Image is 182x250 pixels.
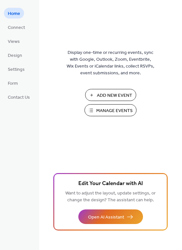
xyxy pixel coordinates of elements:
span: Want to adjust the layout, update settings, or change the design? The assistant can help. [65,189,156,205]
span: Manage Events [96,107,133,114]
button: Add New Event [85,89,136,101]
a: Settings [4,64,29,74]
span: Add New Event [97,92,132,99]
a: Views [4,36,24,46]
a: Form [4,78,22,88]
span: Open AI Assistant [88,214,124,221]
span: Form [8,80,18,87]
a: Connect [4,22,29,32]
span: Contact Us [8,94,30,101]
a: Design [4,50,26,60]
span: Display one-time or recurring events, sync with Google, Outlook, Zoom, Eventbrite, Wix Events or ... [67,49,154,77]
span: Views [8,38,20,45]
span: Settings [8,66,25,73]
button: Manage Events [84,104,136,116]
span: Design [8,52,22,59]
a: Contact Us [4,92,34,102]
span: Home [8,10,20,17]
button: Open AI Assistant [78,209,143,224]
span: Connect [8,24,25,31]
span: Edit Your Calendar with AI [78,179,143,188]
a: Home [4,8,24,19]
